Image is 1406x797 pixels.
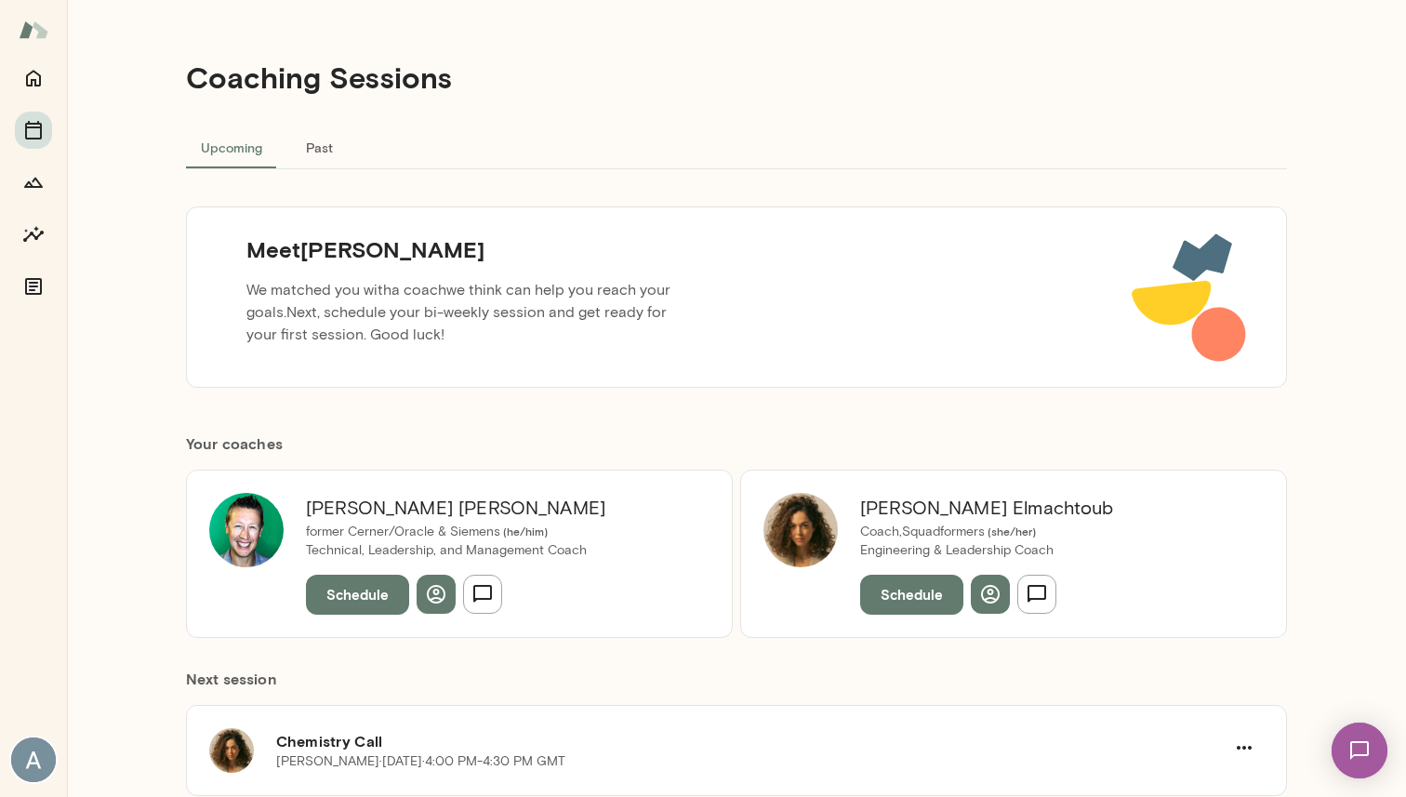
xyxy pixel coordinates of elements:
img: Akarsh Khatagalli [11,737,56,782]
img: Mento [19,12,48,47]
button: View profile [971,575,1010,614]
button: Sessions [15,112,52,149]
p: Coach, Squadformers [860,523,1114,541]
div: basic tabs example [186,125,1287,169]
p: Engineering & Leadership Coach [860,541,1114,560]
h5: Meet [PERSON_NAME] [232,234,708,264]
button: Schedule [306,575,409,614]
button: Insights [15,216,52,253]
button: Send message [1017,575,1056,614]
h6: Your coach es [186,432,1287,455]
h4: Coaching Sessions [186,60,452,95]
button: Past [277,125,361,169]
img: Brian Lawrence [209,493,284,567]
button: Upcoming [186,125,277,169]
p: [PERSON_NAME] · [DATE] · 4:00 PM-4:30 PM GMT [276,752,565,771]
img: Najla Elmachtoub [763,493,838,567]
h6: [PERSON_NAME] Elmachtoub [860,493,1114,523]
button: Documents [15,268,52,305]
p: former Cerner/Oracle & Siemens [306,523,605,541]
p: Technical, Leadership, and Management Coach [306,541,605,560]
span: ( she/her ) [985,525,1036,538]
button: Send message [463,575,502,614]
p: We matched you with a coach we think can help you reach your goals. Next, schedule your bi-weekly... [232,272,708,353]
h6: [PERSON_NAME] [PERSON_NAME] [306,493,605,523]
button: View profile [417,575,456,614]
h6: Next session [186,668,1287,705]
button: Home [15,60,52,97]
button: Schedule [860,575,963,614]
span: ( he/him ) [500,525,548,538]
button: Growth Plan [15,164,52,201]
h6: Chemistry Call [276,730,1225,752]
img: meet [1131,230,1249,365]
